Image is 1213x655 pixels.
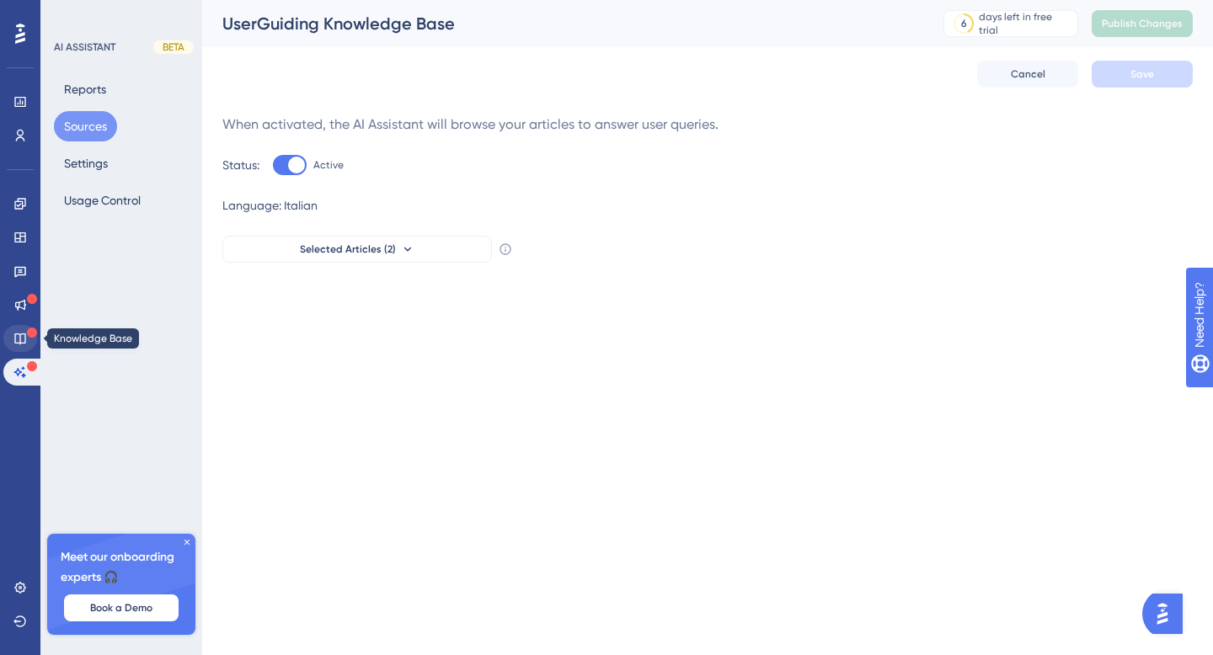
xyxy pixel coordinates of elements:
button: Publish Changes [1092,10,1193,37]
span: Need Help? [40,4,105,24]
button: Reports [54,74,116,104]
button: Sources [54,111,117,141]
div: 6 [961,17,967,30]
div: AI ASSISTANT [54,40,115,54]
button: Cancel [977,61,1078,88]
div: Status: [222,155,259,175]
span: Book a Demo [90,601,152,615]
div: days left in free trial [979,10,1072,37]
span: Selected Articles (2) [300,242,396,256]
button: Usage Control [54,185,151,216]
button: Book a Demo [64,594,179,621]
div: BETA [153,40,194,54]
button: Settings [54,148,118,178]
div: When activated, the AI Assistant will browse your articles to answer user queries. [222,114,1193,135]
iframe: UserGuiding AI Assistant Launcher [1142,588,1193,639]
span: Save [1130,67,1154,81]
button: Save [1092,61,1193,88]
span: Publish Changes [1102,17,1183,30]
div: Language: Italian [222,195,1193,216]
span: Active [313,158,344,172]
div: UserGuiding Knowledge Base [222,12,901,35]
span: Cancel [1011,67,1045,81]
button: Selected Articles (2) [222,236,492,263]
span: Meet our onboarding experts 🎧 [61,547,182,588]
